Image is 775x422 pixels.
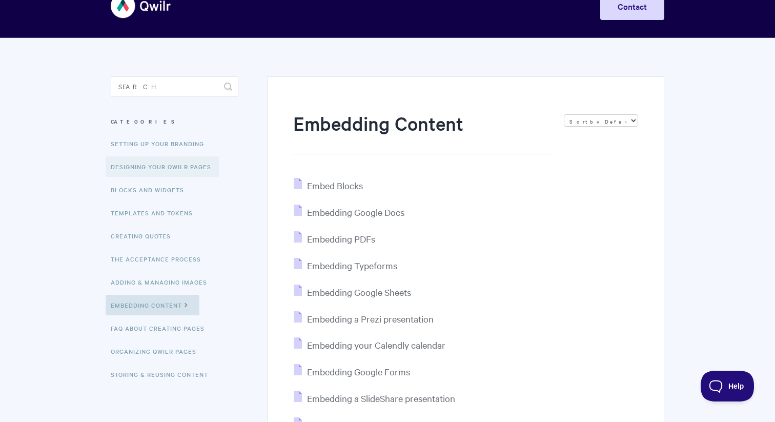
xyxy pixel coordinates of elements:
input: Search [111,76,238,97]
h1: Embedding Content [293,110,554,154]
a: Embed Blocks [294,179,363,191]
a: Embedding a SlideShare presentation [294,392,455,404]
a: Blocks and Widgets [111,179,192,200]
span: Embedding Google Sheets [307,286,411,298]
a: The Acceptance Process [111,249,209,269]
h3: Categories [111,112,238,131]
a: Designing Your Qwilr Pages [106,156,219,177]
span: Embedding Typeforms [307,259,397,271]
a: Storing & Reusing Content [111,364,216,385]
a: Adding & Managing Images [111,272,215,292]
span: Embed Blocks [307,179,363,191]
a: Templates and Tokens [111,203,200,223]
span: Embedding a Prezi presentation [307,313,434,325]
span: Embedding Google Docs [307,206,404,218]
a: Embedding Content [106,295,199,315]
a: FAQ About Creating Pages [111,318,212,338]
span: Embedding your Calendly calendar [307,339,445,351]
iframe: Toggle Customer Support [701,371,754,401]
span: Embedding PDFs [307,233,375,245]
a: Embedding Google Forms [294,366,410,377]
a: Embedding Google Docs [294,206,404,218]
a: Embedding your Calendly calendar [294,339,445,351]
span: Embedding Google Forms [307,366,410,377]
a: Setting up your Branding [111,133,212,154]
select: Page reloads on selection [564,114,638,127]
a: Embedding PDFs [294,233,375,245]
a: Embedding Typeforms [294,259,397,271]
a: Embedding a Prezi presentation [294,313,434,325]
a: Creating Quotes [111,226,178,246]
span: Embedding a SlideShare presentation [307,392,455,404]
a: Organizing Qwilr Pages [111,341,204,361]
a: Embedding Google Sheets [294,286,411,298]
